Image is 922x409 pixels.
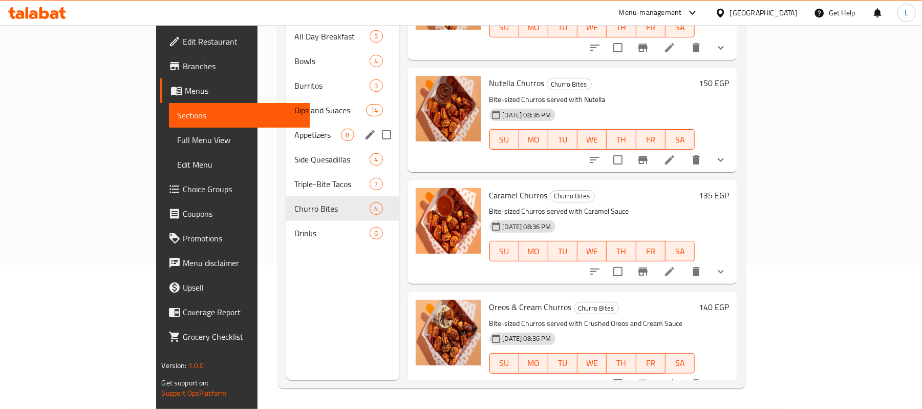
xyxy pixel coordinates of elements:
[294,129,341,141] span: Appetizers
[294,104,366,116] span: Dips and Suaces
[607,261,629,282] span: Select to update
[552,356,573,371] span: TU
[416,76,481,141] img: Nutella Churros
[663,265,676,278] a: Edit menu item
[523,20,544,35] span: MO
[709,372,733,396] button: show more
[160,201,310,226] a: Coupons
[709,148,733,172] button: show more
[574,302,618,314] span: Churro Bites
[666,353,695,374] button: SA
[670,20,691,35] span: SA
[611,132,632,147] span: TH
[577,241,607,261] button: WE
[519,241,548,261] button: MO
[286,20,399,250] nav: Menu sections
[607,17,636,37] button: TH
[577,17,607,37] button: WE
[341,130,353,140] span: 8
[183,306,302,318] span: Coverage Report
[577,353,607,374] button: WE
[370,179,382,189] span: 7
[489,93,695,106] p: Bite-sized Churros served with Nutella
[715,378,727,390] svg: Show Choices
[684,372,709,396] button: delete
[160,300,310,324] a: Coverage Report
[160,275,310,300] a: Upsell
[370,56,382,66] span: 4
[715,154,727,166] svg: Show Choices
[286,172,399,196] div: Triple-Bite Tacos7
[684,35,709,60] button: delete
[550,190,595,202] div: Churro Bites
[715,42,727,54] svg: Show Choices
[286,98,399,122] div: Dips and Suaces14
[161,359,186,372] span: Version:
[366,104,382,116] div: items
[294,79,370,92] span: Burritos
[636,17,666,37] button: FR
[183,257,302,269] span: Menu disclaimer
[294,30,370,43] span: All Day Breakfast
[370,153,382,166] div: items
[499,110,555,120] span: [DATE] 08:36 PM
[416,300,481,365] img: Oreos & Cream Churros
[619,7,682,19] div: Menu-management
[183,232,302,244] span: Promotions
[583,35,607,60] button: sort-choices
[730,7,798,18] div: [GEOGRAPHIC_DATA]
[160,177,310,201] a: Choice Groups
[294,55,370,67] span: Bowls
[494,356,515,371] span: SU
[631,148,655,172] button: Branch-specific-item
[499,222,555,232] span: [DATE] 08:36 PM
[370,30,382,43] div: items
[183,60,302,72] span: Branches
[183,331,302,343] span: Grocery Checklist
[548,241,577,261] button: TU
[489,75,545,91] span: Nutella Churros
[607,149,629,171] span: Select to update
[582,356,603,371] span: WE
[636,353,666,374] button: FR
[286,49,399,73] div: Bowls4
[548,353,577,374] button: TU
[663,42,676,54] a: Edit menu item
[640,132,661,147] span: FR
[294,202,370,215] span: Churro Bites
[631,372,655,396] button: Branch-specific-item
[666,129,695,150] button: SA
[583,148,607,172] button: sort-choices
[489,188,548,203] span: Caramel Churros
[684,148,709,172] button: delete
[370,229,382,238] span: 6
[169,103,310,128] a: Sections
[370,204,382,214] span: 4
[607,373,629,395] span: Select to update
[494,132,515,147] span: SU
[161,376,208,390] span: Get support on:
[550,190,594,202] span: Churro Bites
[370,32,382,42] span: 5
[362,127,378,142] button: edit
[663,154,676,166] a: Edit menu item
[160,324,310,349] a: Grocery Checklist
[640,20,661,35] span: FR
[607,353,636,374] button: TH
[370,55,382,67] div: items
[161,386,226,400] a: Support.OpsPlatform
[583,372,607,396] button: sort-choices
[607,241,636,261] button: TH
[370,81,382,91] span: 3
[666,17,695,37] button: SA
[183,183,302,195] span: Choice Groups
[370,227,382,239] div: items
[294,178,370,190] span: Triple-Bite Tacos
[582,20,603,35] span: WE
[547,78,591,90] span: Churro Bites
[636,129,666,150] button: FR
[188,359,204,372] span: 1.0.0
[416,188,481,254] img: Caramel Churros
